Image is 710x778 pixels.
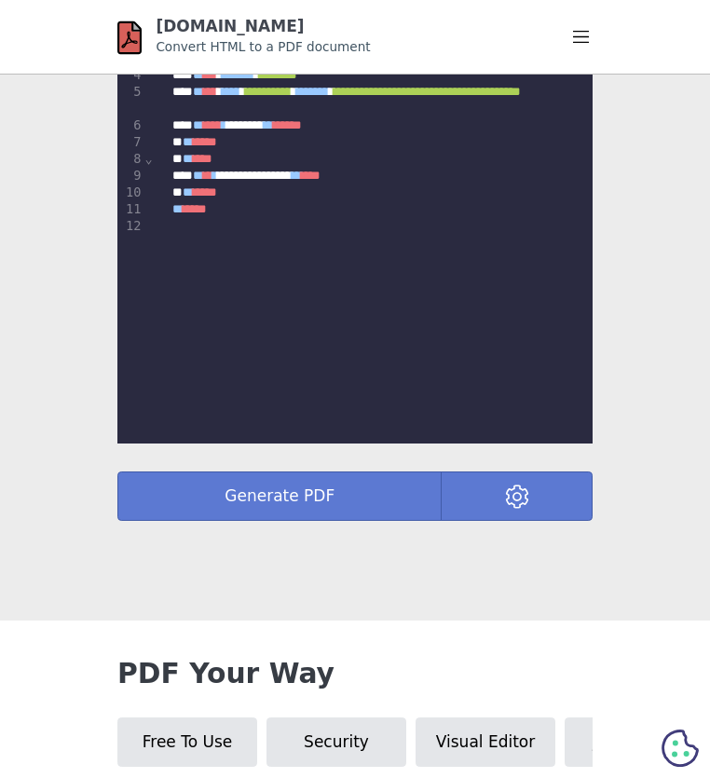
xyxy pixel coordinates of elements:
button: Visual Editor [416,717,555,767]
div: 11 [121,200,143,217]
button: Security [266,717,406,767]
span: Fold line [143,151,153,166]
span: Free To Use [143,732,233,751]
span: Security [304,732,369,751]
div: 12 [121,217,143,234]
img: html-pdf.net [117,17,142,59]
div: 10 [121,184,143,200]
a: [DOMAIN_NAME] [156,17,304,35]
svg: Cookie Preferences [662,730,699,767]
div: 4 [121,66,143,83]
div: 8 [121,150,143,167]
button: Free To Use [117,717,257,767]
div: 5 [121,83,143,116]
small: Convert HTML to a PDF document [156,39,370,54]
div: 7 [121,133,143,150]
h2: PDF Your Way [117,658,593,689]
button: Generate PDF [117,471,443,521]
div: 9 [121,167,143,184]
span: Visual Editor [436,732,535,751]
div: 6 [121,116,143,133]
